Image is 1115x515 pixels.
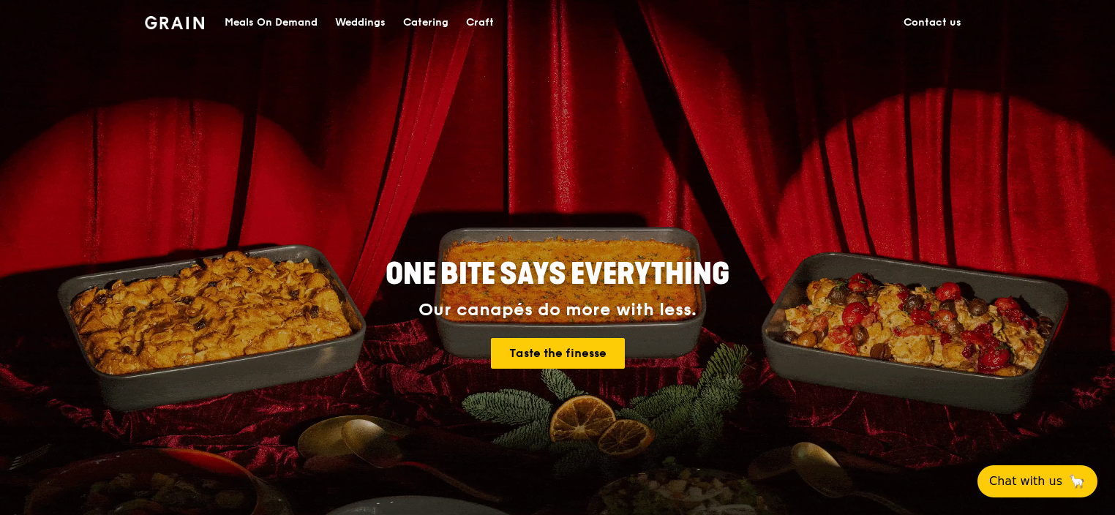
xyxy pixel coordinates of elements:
a: Taste the finesse [491,338,625,369]
div: Meals On Demand [225,1,318,45]
div: Craft [466,1,494,45]
img: Grain [145,16,204,29]
a: Craft [457,1,503,45]
div: Weddings [335,1,386,45]
span: Chat with us [989,473,1062,490]
a: Catering [394,1,457,45]
div: Catering [403,1,448,45]
span: ONE BITE SAYS EVERYTHING [386,257,729,292]
div: Our canapés do more with less. [294,300,821,320]
a: Weddings [326,1,394,45]
a: Contact us [895,1,970,45]
span: 🦙 [1068,473,1086,490]
button: Chat with us🦙 [977,465,1097,497]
